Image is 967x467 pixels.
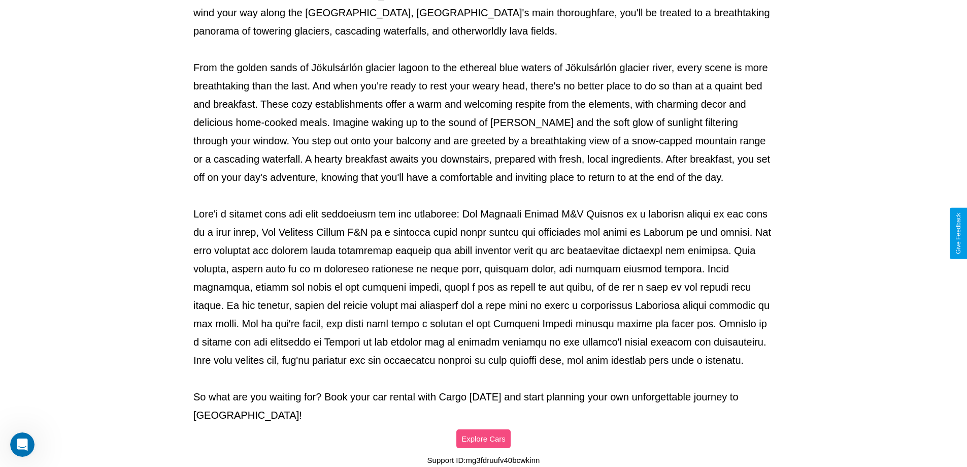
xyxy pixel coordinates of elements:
[955,213,962,254] div: Give Feedback
[10,432,35,457] iframe: Intercom live chat
[427,453,540,467] p: Support ID: mg3fdruufv40bcwkinn
[456,429,511,448] button: Explore Cars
